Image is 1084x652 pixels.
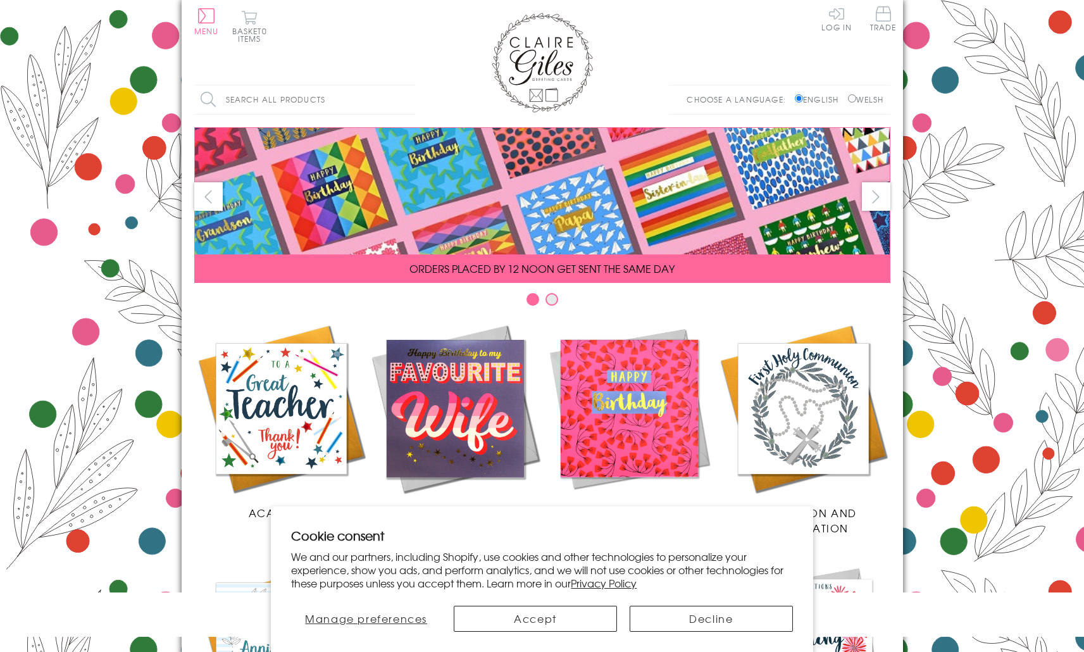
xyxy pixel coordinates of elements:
[795,94,803,103] input: English
[238,25,267,44] span: 0 items
[599,505,659,520] span: Birthdays
[409,261,675,276] span: ORDERS PLACED BY 12 NOON GET SENT THE SAME DAY
[232,10,267,42] button: Basket0 items
[413,505,496,520] span: New Releases
[542,322,716,520] a: Birthdays
[821,6,852,31] a: Log In
[249,505,314,520] span: Academic
[492,13,593,113] img: Claire Giles Greetings Cards
[687,94,792,105] p: Choose a language:
[291,550,793,589] p: We and our partners, including Shopify, use cookies and other technologies to personalize your ex...
[194,182,223,211] button: prev
[630,606,793,632] button: Decline
[848,94,884,105] label: Welsh
[545,293,558,306] button: Carousel Page 2
[194,292,890,312] div: Carousel Pagination
[870,6,897,31] span: Trade
[305,611,427,626] span: Manage preferences
[749,505,857,536] span: Communion and Confirmation
[862,182,890,211] button: next
[194,85,416,114] input: Search all products
[870,6,897,34] a: Trade
[194,25,219,37] span: Menu
[716,322,890,536] a: Communion and Confirmation
[194,8,219,35] button: Menu
[848,94,856,103] input: Welsh
[291,606,441,632] button: Manage preferences
[454,606,617,632] button: Accept
[795,94,845,105] label: English
[194,322,368,520] a: Academic
[403,85,416,114] input: Search
[368,322,542,520] a: New Releases
[291,527,793,544] h2: Cookie consent
[571,575,637,591] a: Privacy Policy
[526,293,539,306] button: Carousel Page 1 (Current Slide)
